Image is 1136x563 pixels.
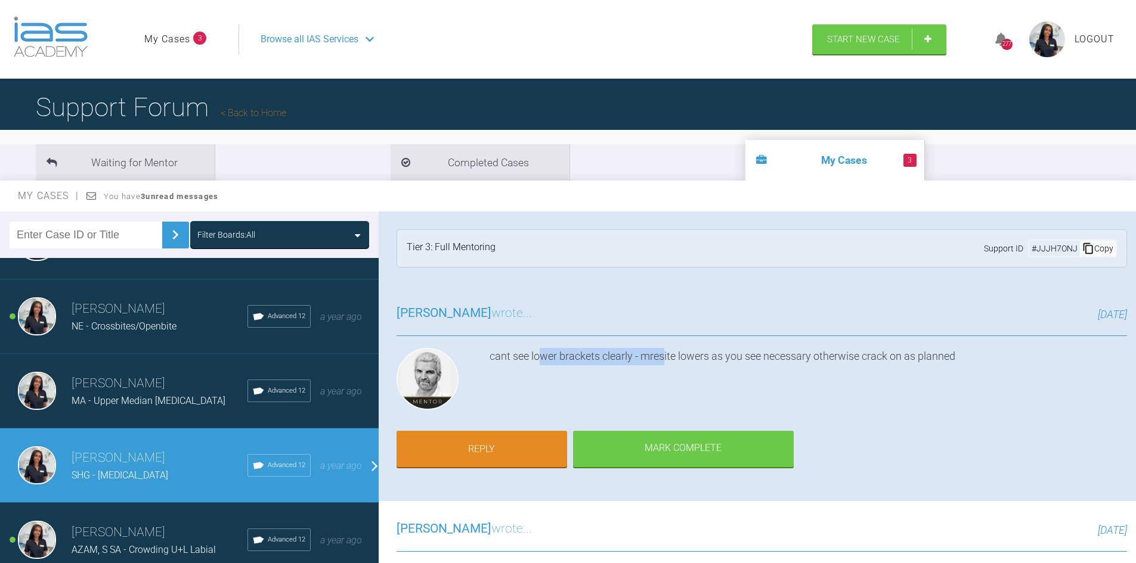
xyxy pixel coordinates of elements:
[320,534,362,546] span: a year ago
[221,107,286,119] a: Back to Home
[72,544,216,555] span: AZAM, S SA - Crowding U+L Labial
[18,446,56,484] img: Mariam Samra
[72,321,177,332] span: NE - Crossbites/Openbite
[268,534,305,545] span: Advanced 12
[397,348,459,410] img: Ross Hobson
[320,385,362,397] span: a year ago
[1001,39,1013,50] div: 277
[397,303,532,324] h3: wrote...
[984,242,1023,255] span: Support ID
[72,469,168,481] span: SHG - [MEDICAL_DATA]
[18,190,79,201] span: My Cases
[1075,32,1115,47] a: Logout
[1098,524,1127,536] span: [DATE]
[397,431,567,468] a: Reply
[827,34,900,45] span: Start New Case
[72,299,247,319] h3: [PERSON_NAME]
[104,192,219,201] span: You have
[261,32,358,47] span: Browse all IAS Services
[1029,21,1065,57] img: profile.png
[407,239,496,257] div: Tier 3: Full Mentoring
[320,311,362,322] span: a year ago
[745,140,924,181] li: My Cases
[903,154,917,167] span: 3
[72,522,247,543] h3: [PERSON_NAME]
[197,228,255,241] div: Filter Boards: All
[18,297,56,335] img: Mariam Samra
[1029,242,1080,255] div: # JJJH7ONJ
[391,144,569,181] li: Completed Cases
[14,17,88,57] img: logo-light.3e3ef733.png
[573,431,794,468] div: Mark Complete
[397,306,491,320] span: [PERSON_NAME]
[490,348,1127,415] div: cant see lower brackets clearly - mresite lowers as you see necessary otherwise crack on as planned
[36,144,215,181] li: Waiting for Mentor
[10,222,162,248] input: Enter Case ID or Title
[812,24,946,54] a: Start New Case
[268,311,305,322] span: Advanced 12
[397,519,532,539] h3: wrote...
[1098,308,1127,321] span: [DATE]
[72,374,247,394] h3: [PERSON_NAME]
[193,32,206,45] span: 3
[268,385,305,396] span: Advanced 12
[1080,241,1116,256] div: Copy
[141,192,218,201] strong: 3 unread messages
[72,448,247,468] h3: [PERSON_NAME]
[36,86,286,128] h1: Support Forum
[320,460,362,471] span: a year ago
[18,372,56,410] img: Mariam Samra
[268,460,305,471] span: Advanced 12
[72,395,225,406] span: MA - Upper Median [MEDICAL_DATA]
[18,521,56,559] img: Mariam Samra
[144,32,190,47] a: My Cases
[166,225,185,244] img: chevronRight.28bd32b0.svg
[397,521,491,536] span: [PERSON_NAME]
